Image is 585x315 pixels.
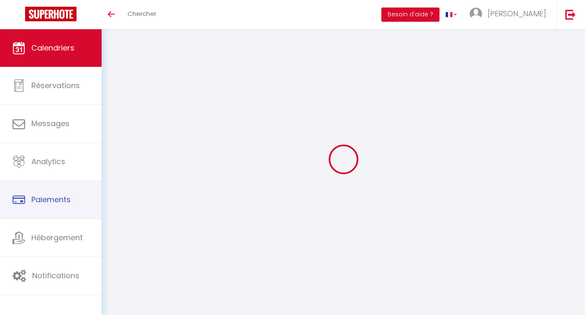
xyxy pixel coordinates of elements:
img: logout [565,9,576,20]
span: Réservations [31,80,80,91]
span: Notifications [32,270,79,281]
img: ... [470,8,482,20]
button: Besoin d'aide ? [381,8,439,22]
span: Paiements [31,194,71,205]
span: Analytics [31,156,65,167]
span: Calendriers [31,43,74,53]
img: Super Booking [25,7,77,21]
span: [PERSON_NAME] [488,8,546,19]
span: Hébergement [31,232,83,243]
span: Messages [31,118,69,129]
span: Chercher [128,9,156,18]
